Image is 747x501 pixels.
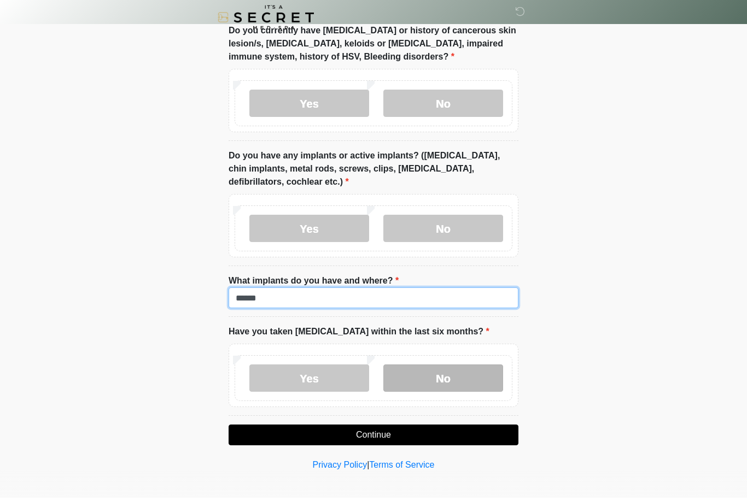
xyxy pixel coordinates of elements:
label: No [383,218,503,245]
label: Yes [249,368,369,395]
button: Continue [229,428,518,449]
label: Do you have any implants or active implants? ([MEDICAL_DATA], chin implants, metal rods, screws, ... [229,152,518,192]
label: Have you taken [MEDICAL_DATA] within the last six months? [229,328,489,341]
a: | [367,463,369,473]
label: No [383,368,503,395]
a: Terms of Service [369,463,434,473]
label: Yes [249,218,369,245]
label: What implants do you have and where? [229,278,399,291]
a: Privacy Policy [313,463,367,473]
label: Do you currently have [MEDICAL_DATA] or history of cancerous skin lesion/s, [MEDICAL_DATA], keloi... [229,27,518,67]
img: It's A Secret Med Spa Logo [218,8,314,33]
label: No [383,93,503,120]
label: Yes [249,93,369,120]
